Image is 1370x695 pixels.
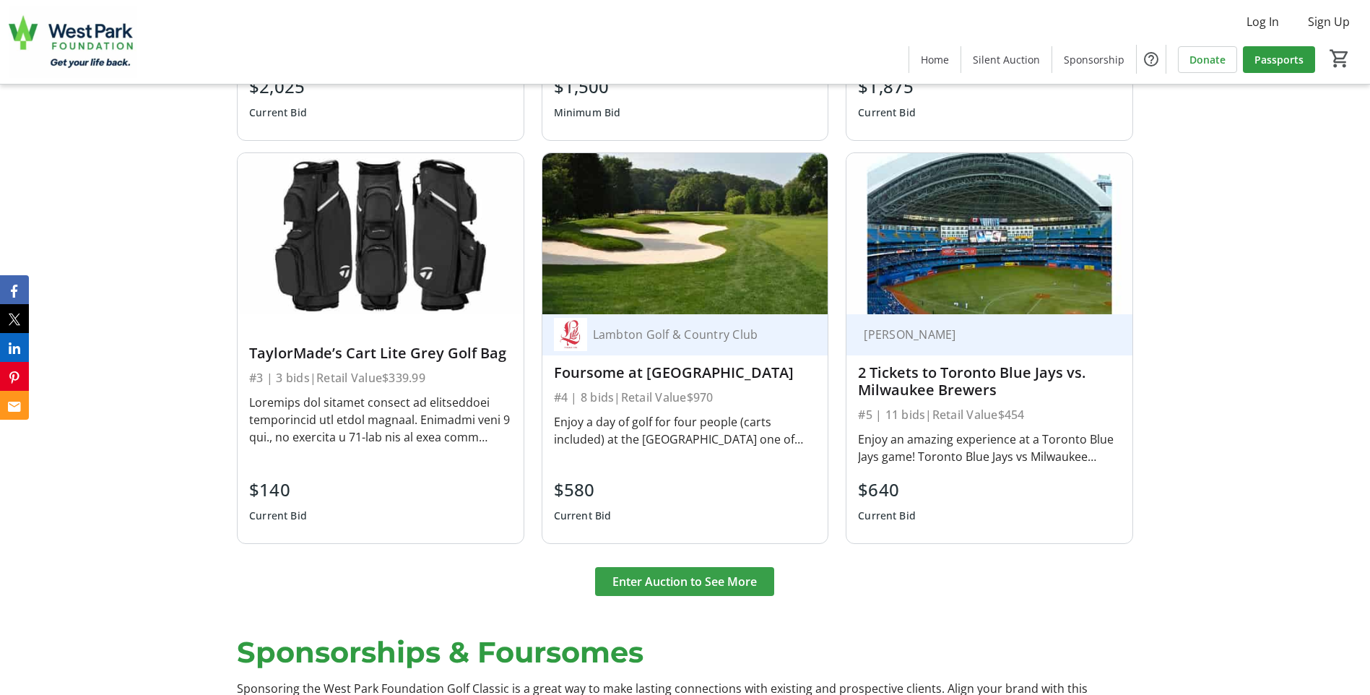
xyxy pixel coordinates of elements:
[554,318,587,351] img: Lambton Golf & Country Club
[1137,45,1166,74] button: Help
[961,46,1052,73] a: Silent Auction
[9,6,137,78] img: West Park Healthcare Centre Foundation's Logo
[249,345,512,362] div: TaylorMade’s Cart Lite Grey Golf Bag
[249,100,307,126] div: Current Bid
[1308,13,1350,30] span: Sign Up
[542,153,828,314] img: Foursome at Lambton Golf & Country Club
[587,327,799,342] div: Lambton Golf & Country Club
[238,153,524,314] img: TaylorMade’s Cart Lite Grey Golf Bag
[554,387,817,407] div: #4 | 8 bids | Retail Value $970
[909,46,961,73] a: Home
[973,52,1040,67] span: Silent Auction
[1064,52,1124,67] span: Sponsorship
[554,74,621,100] div: $1,500
[858,405,1121,425] div: #5 | 11 bids | Retail Value $454
[858,431,1121,465] div: Enjoy an amazing experience at a Toronto Blue Jays game! Toronto Blue Jays vs Milwaukee Brewers [...
[921,52,949,67] span: Home
[612,573,757,590] span: Enter Auction to See More
[249,477,307,503] div: $140
[554,477,612,503] div: $580
[249,74,307,100] div: $2,025
[1235,10,1291,33] button: Log In
[554,413,817,448] div: Enjoy a day of golf for four people (carts included) at the [GEOGRAPHIC_DATA] one of Toronto’s pr...
[237,631,1133,674] p: Sponsorships & Foursomes
[595,567,774,596] button: Enter Auction to See More
[249,394,512,446] div: Loremips dol sitamet consect ad elitseddoei temporincid utl etdol magnaal. Enimadmi veni 9 qui., ...
[1254,52,1304,67] span: Passports
[846,153,1132,314] img: 2 Tickets to Toronto Blue Jays vs. Milwaukee Brewers
[1243,46,1315,73] a: Passports
[858,74,916,100] div: $1,875
[858,503,916,529] div: Current Bid
[554,100,621,126] div: Minimum Bid
[858,364,1121,399] div: 2 Tickets to Toronto Blue Jays vs. Milwaukee Brewers
[249,503,307,529] div: Current Bid
[554,364,817,381] div: Foursome at [GEOGRAPHIC_DATA]
[858,100,916,126] div: Current Bid
[249,368,512,388] div: #3 | 3 bids | Retail Value $339.99
[1052,46,1136,73] a: Sponsorship
[1296,10,1361,33] button: Sign Up
[858,327,1104,342] div: [PERSON_NAME]
[1189,52,1226,67] span: Donate
[1247,13,1279,30] span: Log In
[1327,46,1353,72] button: Cart
[858,477,916,503] div: $640
[554,503,612,529] div: Current Bid
[1178,46,1237,73] a: Donate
